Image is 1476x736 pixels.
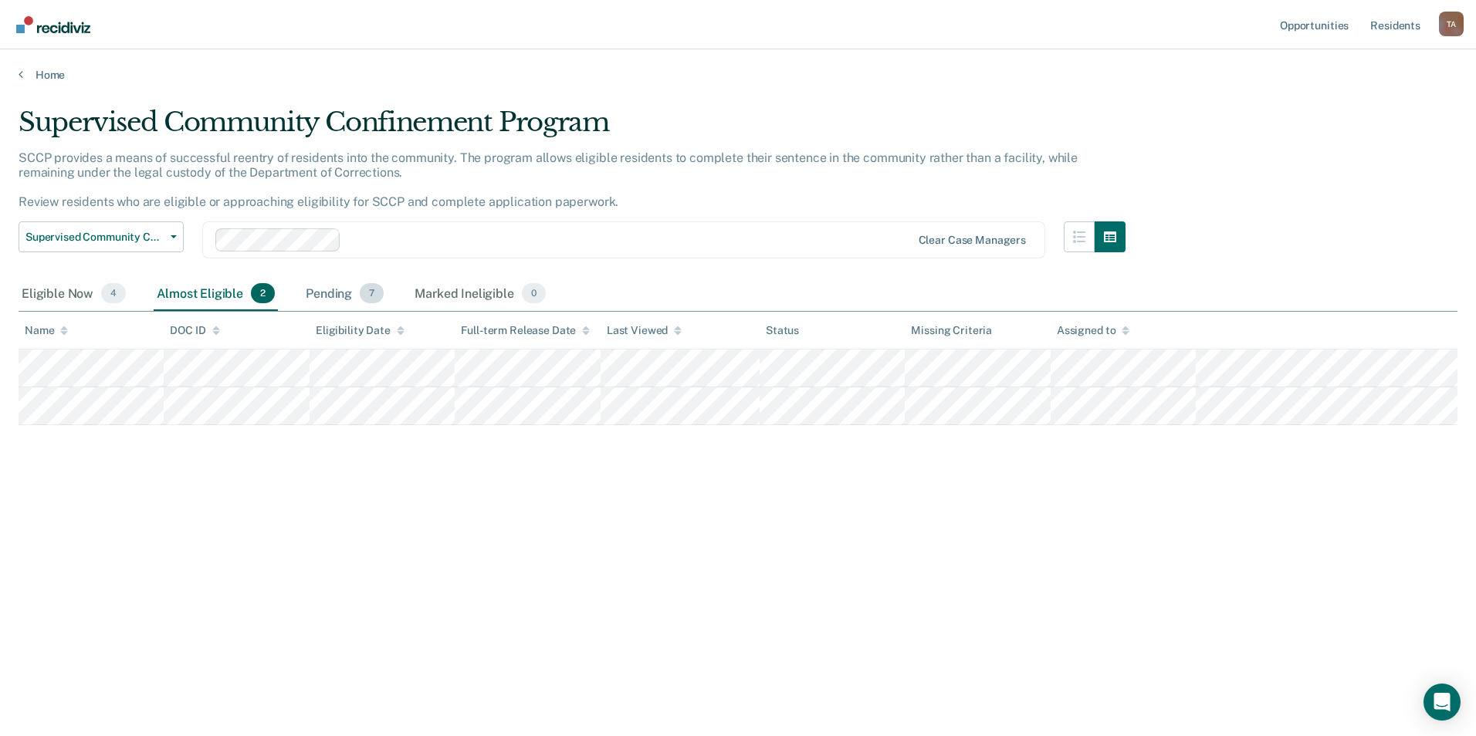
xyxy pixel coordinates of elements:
div: Assigned to [1057,324,1129,337]
div: Missing Criteria [911,324,992,337]
button: Profile dropdown button [1439,12,1464,36]
span: 4 [101,283,126,303]
p: SCCP provides a means of successful reentry of residents into the community. The program allows e... [19,150,1078,210]
div: Pending7 [303,277,387,311]
span: 7 [360,283,384,303]
div: Marked Ineligible0 [411,277,549,311]
span: 2 [251,283,275,303]
img: Recidiviz [16,16,90,33]
div: Open Intercom Messenger [1424,684,1461,721]
div: Eligibility Date [316,324,405,337]
div: Supervised Community Confinement Program [19,106,1126,150]
button: Supervised Community Confinement Program [19,221,184,252]
span: 0 [522,283,546,303]
span: Supervised Community Confinement Program [25,231,164,244]
div: Clear case managers [919,234,1026,247]
div: Status [766,324,799,337]
div: Almost Eligible2 [154,277,278,311]
div: Full-term Release Date [461,324,590,337]
a: Home [19,68,1457,82]
div: Name [25,324,68,337]
div: T A [1439,12,1464,36]
div: Last Viewed [607,324,682,337]
div: DOC ID [170,324,219,337]
div: Eligible Now4 [19,277,129,311]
